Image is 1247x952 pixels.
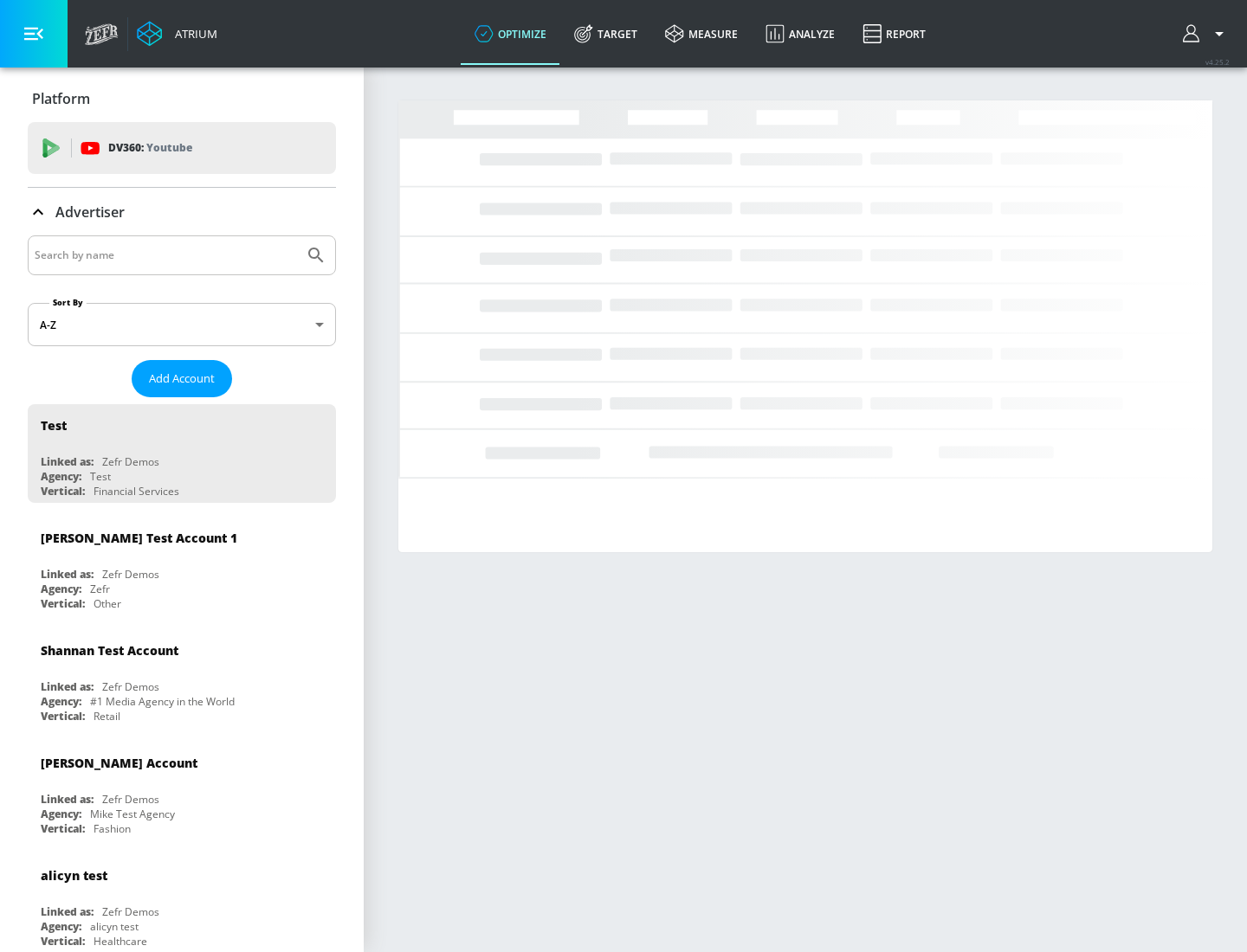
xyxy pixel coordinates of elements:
[41,821,85,836] div: Vertical:
[41,709,85,724] div: Vertical:
[102,454,159,469] div: Zefr Demos
[102,792,159,807] div: Zefr Demos
[41,867,107,884] div: alicyn test
[28,303,336,346] div: A-Z
[28,517,336,615] div: [PERSON_NAME] Test Account 1Linked as:Zefr DemosAgency:ZefrVertical:Other
[41,596,85,611] div: Vertical:
[137,21,217,47] a: Atrium
[102,567,159,582] div: Zefr Demos
[560,3,651,65] a: Target
[146,138,192,157] p: Youtube
[41,904,94,919] div: Linked as:
[90,807,175,821] div: Mike Test Agency
[94,934,147,949] div: Healthcare
[41,919,81,934] div: Agency:
[55,203,125,222] p: Advertiser
[41,484,85,499] div: Vertical:
[41,792,94,807] div: Linked as:
[28,629,336,728] div: Shannan Test AccountLinked as:Zefr DemosAgency:#1 Media Agency in the WorldVertical:Retail
[41,755,197,771] div: [PERSON_NAME] Account
[41,642,178,659] div: Shannan Test Account
[849,3,940,65] a: Report
[90,694,235,709] div: #1 Media Agency in the World
[90,919,139,934] div: alicyn test
[41,679,94,694] div: Linked as:
[1205,57,1230,67] span: v 4.25.2
[41,454,94,469] div: Linked as:
[94,709,120,724] div: Retail
[41,567,94,582] div: Linked as:
[28,188,336,236] div: Advertiser
[90,469,111,484] div: Test
[28,742,336,840] div: [PERSON_NAME] AccountLinked as:Zefr DemosAgency:Mike Test AgencyVertical:Fashion
[41,807,81,821] div: Agency:
[94,484,179,499] div: Financial Services
[132,360,232,397] button: Add Account
[90,582,110,596] div: Zefr
[108,138,192,158] p: DV360:
[149,369,215,389] span: Add Account
[49,297,87,308] label: Sort By
[41,582,81,596] div: Agency:
[94,821,131,836] div: Fashion
[102,904,159,919] div: Zefr Demos
[752,3,849,65] a: Analyze
[32,89,90,108] p: Platform
[35,244,297,267] input: Search by name
[28,122,336,174] div: DV360: Youtube
[651,3,752,65] a: measure
[168,26,217,42] div: Atrium
[41,934,85,949] div: Vertical:
[102,679,159,694] div: Zefr Demos
[28,404,336,503] div: TestLinked as:Zefr DemosAgency:TestVertical:Financial Services
[28,74,336,123] div: Platform
[41,469,81,484] div: Agency:
[94,596,121,611] div: Other
[461,3,560,65] a: optimize
[41,417,67,434] div: Test
[41,694,81,709] div: Agency:
[41,530,237,546] div: [PERSON_NAME] Test Account 1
